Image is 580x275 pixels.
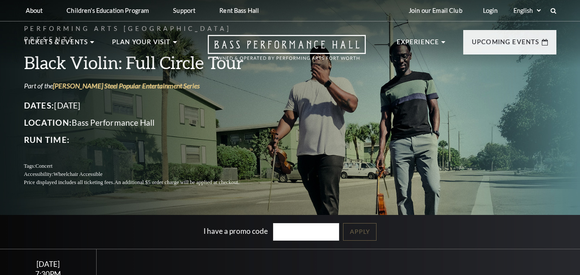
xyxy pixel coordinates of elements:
[24,178,260,187] p: Price displayed includes all ticketing fees.
[24,116,260,130] p: Bass Performance Hall
[24,135,70,145] span: Run Time:
[24,37,88,52] p: Tickets & Events
[472,37,540,52] p: Upcoming Events
[173,7,195,14] p: Support
[112,37,171,52] p: Plan Your Visit
[35,163,52,169] span: Concert
[203,227,268,236] label: I have a promo code
[24,99,260,112] p: [DATE]
[397,37,440,52] p: Experience
[24,162,260,170] p: Tags:
[24,100,55,110] span: Dates:
[53,171,102,177] span: Wheelchair Accessible
[26,7,43,14] p: About
[114,179,239,185] span: An additional $5 order charge will be applied at checkout.
[53,82,200,90] a: [PERSON_NAME] Steel Popular Entertainment Series
[10,260,86,269] div: [DATE]
[24,170,260,178] p: Accessibility:
[219,7,259,14] p: Rent Bass Hall
[24,118,72,127] span: Location:
[512,6,542,15] select: Select:
[24,81,260,91] p: Part of the
[67,7,149,14] p: Children's Education Program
